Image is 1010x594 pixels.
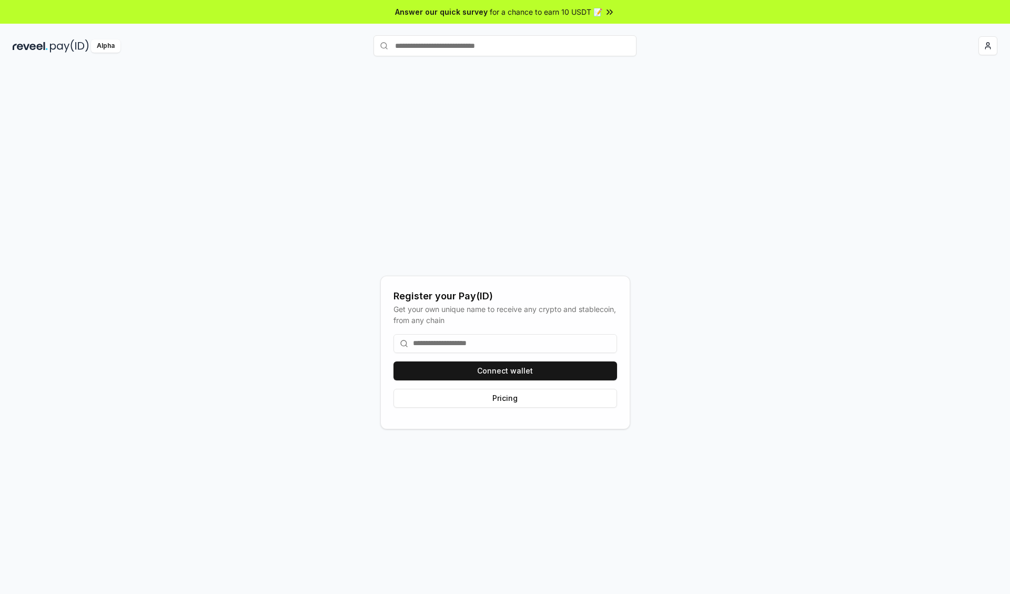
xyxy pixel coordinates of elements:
img: pay_id [50,39,89,53]
span: for a chance to earn 10 USDT 📝 [490,6,602,17]
div: Alpha [91,39,120,53]
img: reveel_dark [13,39,48,53]
span: Answer our quick survey [395,6,488,17]
button: Connect wallet [393,361,617,380]
div: Register your Pay(ID) [393,289,617,304]
button: Pricing [393,389,617,408]
div: Get your own unique name to receive any crypto and stablecoin, from any chain [393,304,617,326]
